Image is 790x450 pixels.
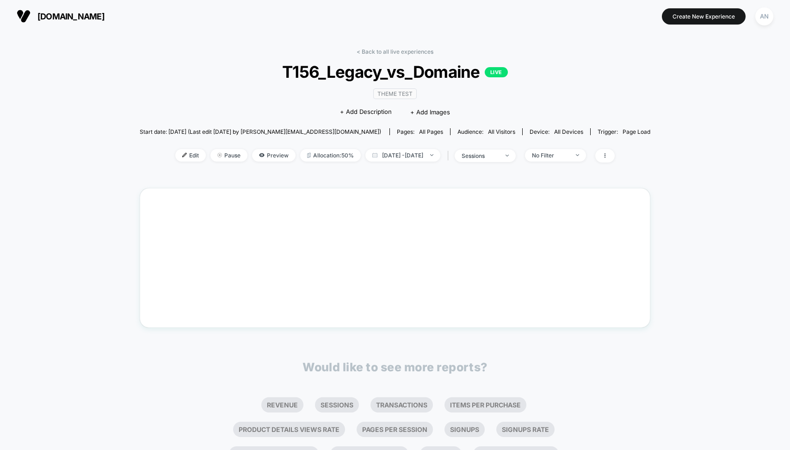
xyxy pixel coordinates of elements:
img: end [430,154,433,156]
div: Pages: [397,128,443,135]
span: Allocation: 50% [300,149,361,162]
span: Page Load [623,128,650,135]
span: Pause [210,149,247,162]
span: Theme Test [373,88,417,99]
button: AN [753,7,776,26]
li: Signups [444,422,485,437]
span: + Add Description [340,107,392,117]
span: All Visitors [488,128,515,135]
li: Pages Per Session [357,422,433,437]
li: Product Details Views Rate [233,422,345,437]
img: rebalance [307,153,311,158]
div: No Filter [532,152,569,159]
img: end [217,153,222,157]
img: end [576,154,579,156]
li: Items Per Purchase [444,397,526,412]
img: calendar [372,153,377,157]
span: | [445,149,455,162]
li: Revenue [261,397,303,412]
span: all pages [419,128,443,135]
button: [DOMAIN_NAME] [14,9,107,24]
span: Device: [522,128,590,135]
a: < Back to all live experiences [357,48,433,55]
div: Trigger: [598,128,650,135]
span: Edit [175,149,206,162]
span: Preview [252,149,296,162]
div: Audience: [457,128,515,135]
button: Create New Experience [662,8,746,25]
p: LIVE [485,67,508,77]
div: sessions [462,152,499,159]
span: Start date: [DATE] (Last edit [DATE] by [PERSON_NAME][EMAIL_ADDRESS][DOMAIN_NAME]) [140,128,381,135]
li: Signups Rate [496,422,555,437]
div: AN [755,7,773,25]
img: edit [182,153,187,157]
span: all devices [554,128,583,135]
li: Sessions [315,397,359,412]
span: T156_Legacy_vs_Domaine [165,62,624,81]
span: + Add Images [410,108,450,116]
span: [DATE] - [DATE] [365,149,440,162]
li: Transactions [370,397,433,412]
span: [DOMAIN_NAME] [37,12,105,21]
p: Would like to see more reports? [302,360,488,374]
img: end [506,155,509,156]
img: Visually logo [17,9,31,23]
